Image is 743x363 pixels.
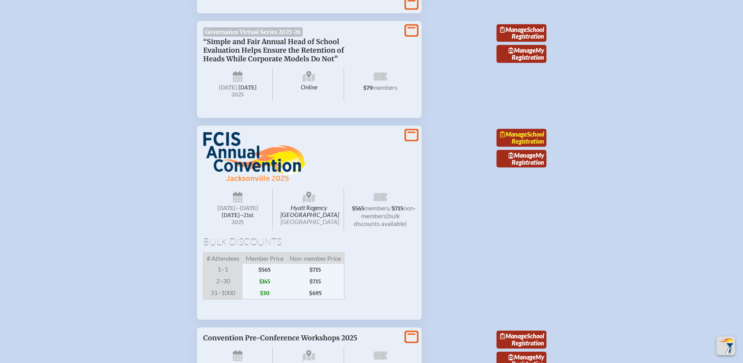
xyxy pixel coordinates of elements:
span: $695 [287,287,344,299]
img: To the top [718,338,734,354]
span: Manage [500,332,527,340]
span: 2025 [209,219,266,225]
span: Convention Pre-Conference Workshops 2025 [203,334,357,342]
span: Manage [509,46,536,54]
span: Manage [500,26,527,33]
span: $715 [392,205,403,212]
span: Governance Virtual Series 2025-26 [203,27,303,37]
span: [GEOGRAPHIC_DATA] [280,218,339,225]
span: / [389,204,392,212]
span: Online [274,68,344,101]
span: members [372,84,397,91]
span: members [364,204,389,212]
span: $30 [243,287,287,299]
span: [DATE] [238,84,257,91]
a: ManageMy Registration [497,45,546,63]
a: ManageMy Registration [497,150,546,168]
h1: Bulk Discounts [203,237,415,246]
span: Manage [500,130,527,138]
img: FCIS Convention 2025 [203,132,307,182]
span: Manage [509,353,536,361]
span: [DATE]–⁠21st [222,212,254,219]
span: non-members [361,204,416,219]
span: Member Price [243,253,287,264]
span: $715 [287,264,344,276]
span: 2025 [209,92,266,98]
span: (bulk discounts available) [354,212,407,227]
span: [DATE] [217,205,236,212]
span: # Attendees [203,253,243,264]
span: Hyatt Regency [GEOGRAPHIC_DATA] [274,189,344,231]
a: ManageSchool Registration [497,129,546,147]
span: Non-member Price [287,253,344,264]
span: $145 [243,276,287,287]
span: –[DATE] [236,205,258,212]
a: ManageSchool Registration [497,24,546,42]
span: 31–1000 [203,287,243,299]
a: ManageSchool Registration [497,331,546,349]
span: $565 [243,264,287,276]
span: [DATE] [219,84,237,91]
span: $715 [287,276,344,287]
button: Scroll Top [716,336,735,355]
span: Manage [509,151,536,159]
span: 2–30 [203,276,243,287]
span: “Simple and Fair Annual Head of School Evaluation Helps Ensure the Retention of Heads While Corpo... [203,37,344,63]
span: $79 [363,85,372,91]
span: 1–1 [203,264,243,276]
span: $565 [352,205,364,212]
